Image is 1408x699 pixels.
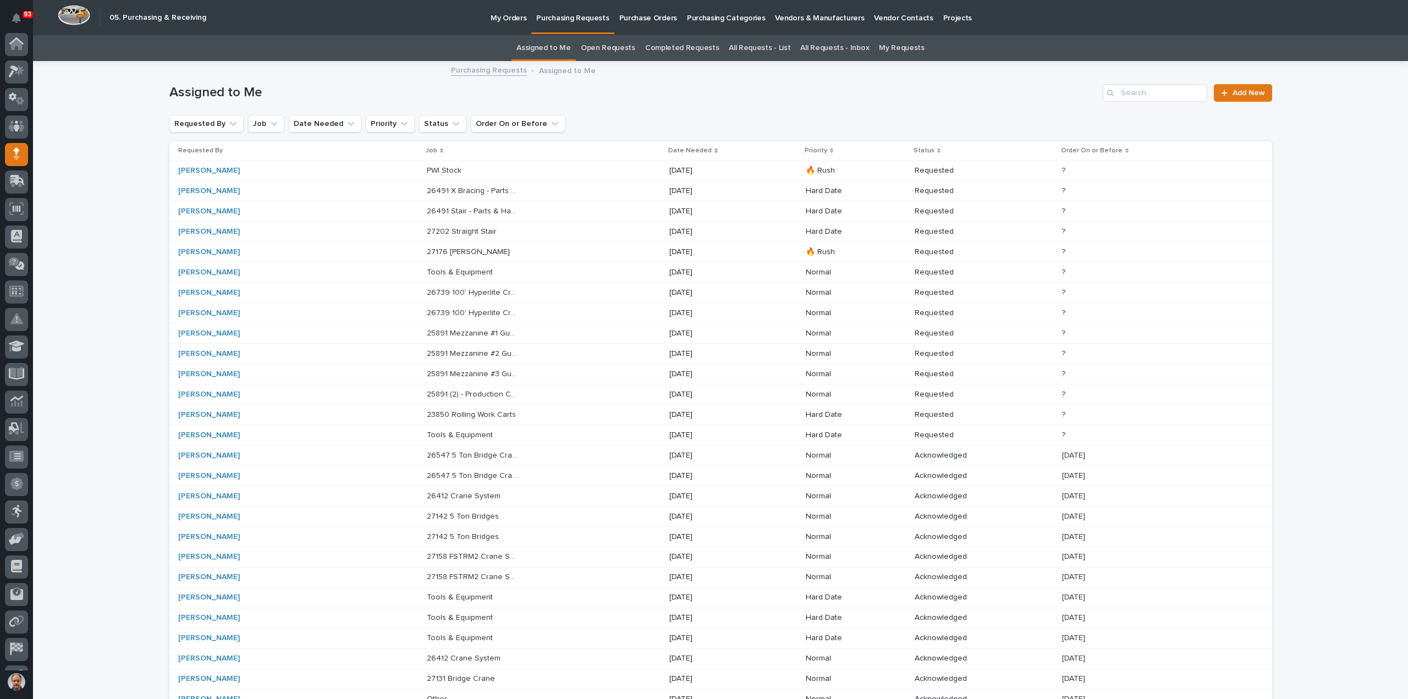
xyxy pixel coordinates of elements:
[427,631,495,643] p: Tools & Equipment
[178,349,240,359] a: [PERSON_NAME]
[289,115,361,133] button: Date Needed
[169,283,1272,303] tr: [PERSON_NAME] 26739 100' Hyperlite Crane26739 100' Hyperlite Crane [DATE]NormalRequested??
[806,674,898,684] p: Normal
[669,634,761,643] p: [DATE]
[427,428,495,440] p: Tools & Equipment
[24,10,31,18] p: 93
[669,471,761,481] p: [DATE]
[427,367,521,379] p: 25891 Mezzanine #3 Guardrail
[5,7,28,30] button: Notifications
[729,35,790,61] a: All Requests - List
[1062,428,1068,440] p: ?
[1062,184,1068,196] p: ?
[427,266,495,277] p: Tools & Equipment
[806,410,898,420] p: Hard Date
[915,390,1007,399] p: Requested
[806,247,898,257] p: 🔥 Rush
[178,634,240,643] a: [PERSON_NAME]
[915,471,1007,481] p: Acknowledged
[915,552,1007,562] p: Acknowledged
[669,247,761,257] p: [DATE]
[1062,327,1068,338] p: ?
[1062,591,1087,602] p: [DATE]
[1233,89,1265,97] span: Add New
[427,530,501,542] p: 27142 5 Ton Bridges
[169,526,1272,547] tr: [PERSON_NAME] 27142 5 Ton Bridges27142 5 Ton Bridges [DATE]NormalAcknowledged[DATE][DATE]
[169,465,1272,486] tr: [PERSON_NAME] 26547 5 Ton Bridge Crane26547 5 Ton Bridge Crane [DATE]NormalAcknowledged[DATE][DATE]
[1062,652,1087,663] p: [DATE]
[178,145,223,157] p: Requested By
[800,35,869,61] a: All Requests - Inbox
[178,431,240,440] a: [PERSON_NAME]
[169,323,1272,344] tr: [PERSON_NAME] 25891 Mezzanine #1 Guardrail25891 Mezzanine #1 Guardrail [DATE]NormalRequested??
[915,634,1007,643] p: Acknowledged
[669,349,761,359] p: [DATE]
[1062,408,1068,420] p: ?
[5,670,28,694] button: users-avatar
[1062,164,1068,175] p: ?
[178,410,240,420] a: [PERSON_NAME]
[516,35,571,61] a: Assigned to Me
[806,349,898,359] p: Normal
[806,370,898,379] p: Normal
[915,227,1007,236] p: Requested
[806,451,898,460] p: Normal
[806,492,898,501] p: Normal
[915,674,1007,684] p: Acknowledged
[806,471,898,481] p: Normal
[915,247,1007,257] p: Requested
[169,201,1272,222] tr: [PERSON_NAME] 26491 Stair - Parts & Hardware26491 Stair - Parts & Hardware [DATE]Hard DateRequest...
[178,390,240,399] a: [PERSON_NAME]
[426,145,437,157] p: Job
[427,591,495,602] p: Tools & Equipment
[178,552,240,562] a: [PERSON_NAME]
[806,288,898,298] p: Normal
[806,532,898,542] p: Normal
[669,410,761,420] p: [DATE]
[178,309,240,318] a: [PERSON_NAME]
[806,227,898,236] p: Hard Date
[669,186,761,196] p: [DATE]
[806,166,898,175] p: 🔥 Rush
[169,608,1272,628] tr: [PERSON_NAME] Tools & EquipmentTools & Equipment [DATE]Hard DateAcknowledged[DATE][DATE]
[178,654,240,663] a: [PERSON_NAME]
[806,207,898,216] p: Hard Date
[806,390,898,399] p: Normal
[178,512,240,521] a: [PERSON_NAME]
[169,303,1272,323] tr: [PERSON_NAME] 26739 100' Hyperlite Crane26739 100' Hyperlite Crane [DATE]NormalRequested??
[669,613,761,623] p: [DATE]
[169,486,1272,506] tr: [PERSON_NAME] 26412 Crane System26412 Crane System [DATE]NormalAcknowledged[DATE][DATE]
[1062,306,1068,318] p: ?
[427,611,495,623] p: Tools & Equipment
[915,512,1007,521] p: Acknowledged
[169,506,1272,526] tr: [PERSON_NAME] 27142 5 Ton Bridges27142 5 Ton Bridges [DATE]NormalAcknowledged[DATE][DATE]
[178,227,240,236] a: [PERSON_NAME]
[178,593,240,602] a: [PERSON_NAME]
[169,628,1272,648] tr: [PERSON_NAME] Tools & EquipmentTools & Equipment [DATE]Hard DateAcknowledged[DATE][DATE]
[806,186,898,196] p: Hard Date
[806,613,898,623] p: Hard Date
[366,115,415,133] button: Priority
[1061,145,1123,157] p: Order On or Before
[669,573,761,582] p: [DATE]
[178,329,240,338] a: [PERSON_NAME]
[915,166,1007,175] p: Requested
[1062,225,1068,236] p: ?
[1062,245,1068,257] p: ?
[915,654,1007,663] p: Acknowledged
[1062,286,1068,298] p: ?
[669,370,761,379] p: [DATE]
[427,245,512,257] p: 27176 [PERSON_NAME]
[806,431,898,440] p: Hard Date
[178,492,240,501] a: [PERSON_NAME]
[427,449,521,460] p: 26547 5 Ton Bridge Crane
[169,344,1272,364] tr: [PERSON_NAME] 25891 Mezzanine #2 Guardrail25891 Mezzanine #2 Guardrail [DATE]NormalRequested??
[915,410,1007,420] p: Requested
[427,164,464,175] p: PWI Stock
[178,247,240,257] a: [PERSON_NAME]
[669,674,761,684] p: [DATE]
[669,512,761,521] p: [DATE]
[178,186,240,196] a: [PERSON_NAME]
[915,329,1007,338] p: Requested
[669,654,761,663] p: [DATE]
